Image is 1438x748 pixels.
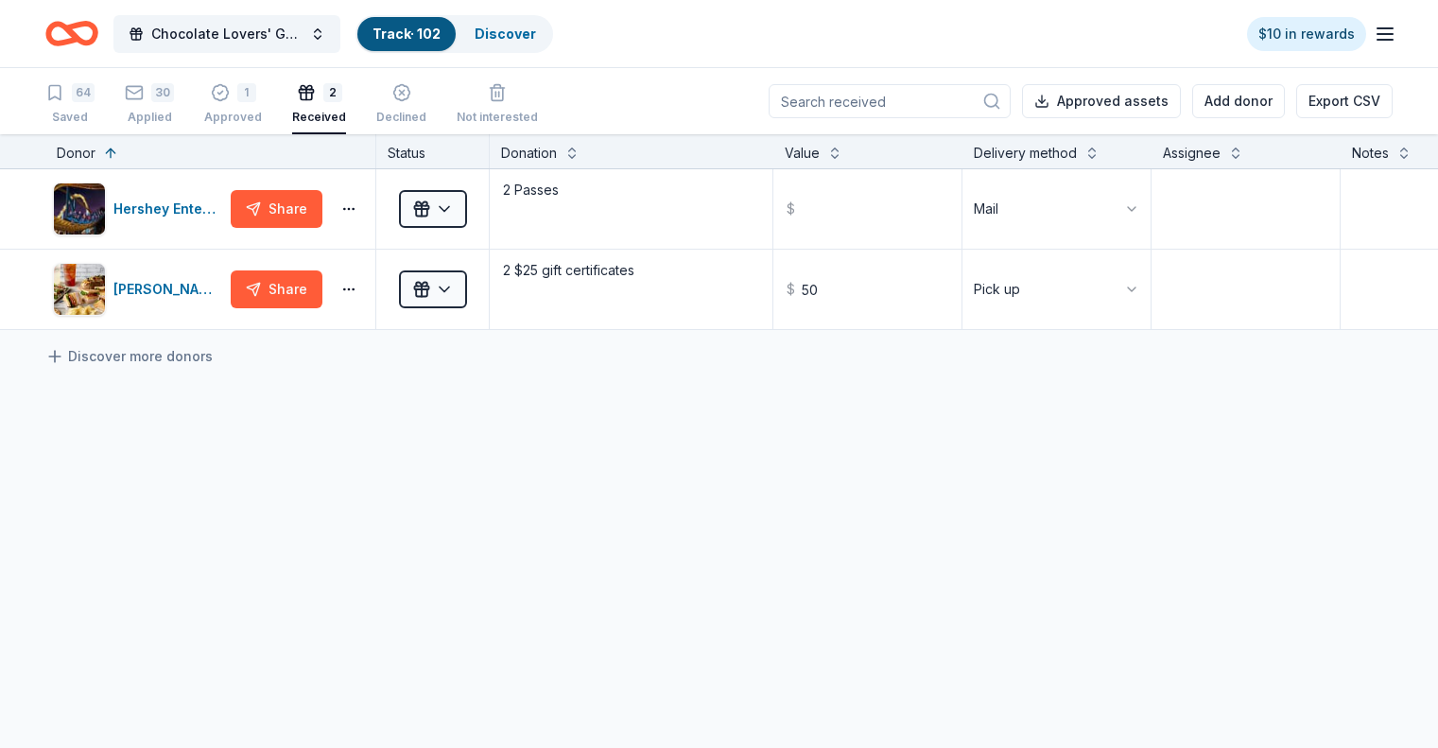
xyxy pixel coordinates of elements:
[376,110,426,125] div: Declined
[237,83,256,102] div: 1
[974,142,1077,165] div: Delivery method
[376,76,426,134] button: Declined
[151,23,303,45] span: Chocolate Lovers' Gala
[54,264,105,315] img: Image for McAlister's Deli
[231,270,322,308] button: Share
[125,76,174,134] button: 30Applied
[53,263,223,316] button: Image for McAlister's Deli[PERSON_NAME] Deli
[1192,84,1285,118] button: Add donor
[475,26,536,42] a: Discover
[125,110,174,125] div: Applied
[1163,142,1221,165] div: Assignee
[785,142,820,165] div: Value
[323,83,342,102] div: 2
[231,190,322,228] button: Share
[492,171,771,247] textarea: 2 Passes
[1352,142,1389,165] div: Notes
[72,83,95,102] div: 64
[492,252,771,327] textarea: 2 $25 gift certificates
[372,26,441,42] a: Track· 102
[376,134,490,168] div: Status
[355,15,553,53] button: Track· 102Discover
[45,11,98,56] a: Home
[204,110,262,125] div: Approved
[54,183,105,235] img: Image for Hershey Entertainment & Resorts
[1296,84,1393,118] button: Export CSV
[292,76,346,134] button: 2Received
[45,110,95,125] div: Saved
[53,183,223,235] button: Image for Hershey Entertainment & ResortsHershey Entertainment & Resorts
[113,198,223,220] div: Hershey Entertainment & Resorts
[501,142,557,165] div: Donation
[57,142,95,165] div: Donor
[45,76,95,134] button: 64Saved
[113,15,340,53] button: Chocolate Lovers' Gala
[45,345,213,368] a: Discover more donors
[1022,84,1181,118] button: Approved assets
[457,76,538,134] button: Not interested
[151,83,174,102] div: 30
[292,110,346,125] div: Received
[204,76,262,134] button: 1Approved
[1247,17,1366,51] a: $10 in rewards
[113,278,223,301] div: [PERSON_NAME] Deli
[769,84,1011,118] input: Search received
[457,110,538,125] div: Not interested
